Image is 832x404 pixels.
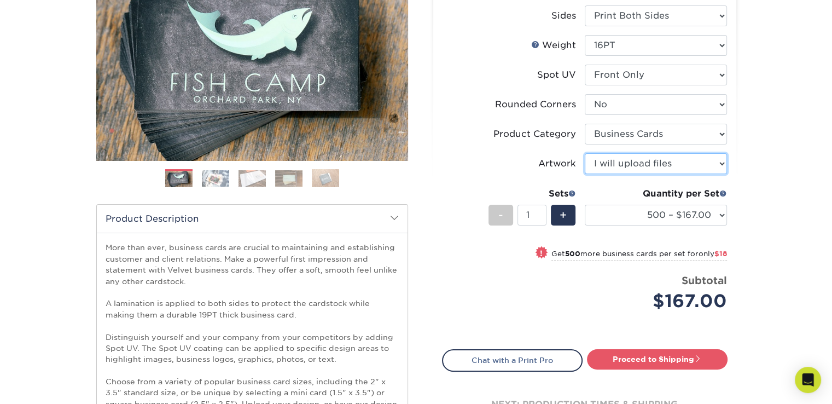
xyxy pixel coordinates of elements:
[565,250,580,258] strong: 500
[202,170,229,187] img: Business Cards 02
[495,98,576,111] div: Rounded Corners
[531,39,576,52] div: Weight
[442,349,583,371] a: Chat with a Print Pro
[537,68,576,82] div: Spot UV
[498,207,503,223] span: -
[238,170,266,187] img: Business Cards 03
[538,157,576,170] div: Artwork
[97,205,408,233] h2: Product Description
[587,349,728,369] a: Proceed to Shipping
[275,170,302,187] img: Business Cards 04
[795,367,821,393] div: Open Intercom Messenger
[714,250,727,258] span: $18
[585,187,727,200] div: Quantity per Set
[165,165,193,193] img: Business Cards 01
[551,9,576,22] div: Sides
[699,250,727,258] span: only
[493,128,576,141] div: Product Category
[488,187,576,200] div: Sets
[551,250,727,261] small: Get more business cards per set for
[682,274,727,286] strong: Subtotal
[560,207,567,223] span: +
[540,247,543,259] span: !
[593,288,727,314] div: $167.00
[312,169,339,188] img: Business Cards 05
